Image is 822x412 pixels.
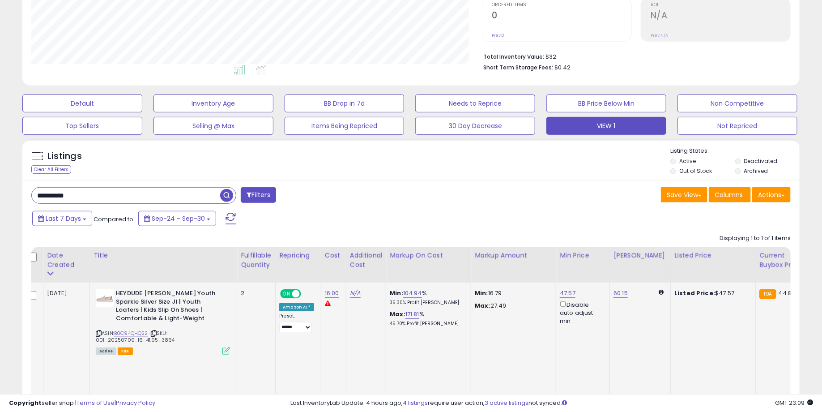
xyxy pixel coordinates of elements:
span: Sep-24 - Sep-30 [152,214,205,223]
span: ON [281,290,292,298]
span: | SKU: 001_20250709_16_41.95_3864 [96,330,175,343]
div: [DATE] [47,289,83,297]
span: 44.86 [779,289,796,297]
b: Listed Price: [674,289,715,297]
div: $47.57 [674,289,749,297]
div: % [390,289,464,306]
label: Out of Stock [679,167,712,175]
div: Additional Cost [350,251,383,270]
span: OFF [300,290,314,298]
strong: Max: [475,301,490,310]
b: Short Term Storage Fees: [483,64,553,71]
p: 16.79 [475,289,549,297]
span: $0.42 [554,63,571,72]
div: Title [94,251,233,260]
small: Prev: 0 [492,33,504,38]
a: 4 listings [403,399,428,407]
span: Columns [715,190,743,199]
div: Date Created [47,251,86,270]
span: All listings currently available for purchase on Amazon [96,348,116,355]
b: Total Inventory Value: [483,53,544,60]
div: Cost [325,251,342,260]
li: $32 [483,51,784,61]
button: Non Competitive [677,94,797,112]
button: VIEW 1 [546,117,666,135]
h2: 0 [492,10,631,22]
a: 60.15 [613,289,628,298]
button: BB Drop in 7d [285,94,405,112]
div: Preset: [279,313,314,333]
a: 104.94 [403,289,422,298]
a: Privacy Policy [116,399,155,407]
label: Archived [744,167,768,175]
button: Items Being Repriced [285,117,405,135]
a: 171.81 [405,310,419,319]
a: 16.00 [325,289,339,298]
a: 47.57 [560,289,575,298]
button: Columns [709,187,751,202]
div: % [390,310,464,327]
div: Listed Price [674,251,752,260]
div: Amazon AI * [279,303,314,311]
p: 27.49 [475,302,549,310]
th: The percentage added to the cost of goods (COGS) that forms the calculator for Min & Max prices. [386,247,471,283]
button: Not Repriced [677,117,797,135]
a: Terms of Use [77,399,115,407]
b: Min: [390,289,403,297]
p: 35.30% Profit [PERSON_NAME] [390,300,464,306]
div: Current Buybox Price [759,251,805,270]
small: FBA [759,289,776,299]
b: Max: [390,310,405,318]
div: Last InventoryLab Update: 4 hours ago, require user action, not synced. [290,399,813,408]
span: Compared to: [94,215,135,223]
h2: N/A [651,10,790,22]
strong: Min: [475,289,488,297]
button: Save View [661,187,707,202]
button: Inventory Age [153,94,273,112]
button: Selling @ Max [153,117,273,135]
button: Needs to Reprice [415,94,535,112]
label: Active [679,157,696,165]
strong: Copyright [9,399,42,407]
div: seller snap | | [9,399,155,408]
a: N/A [350,289,361,298]
div: Markup Amount [475,251,552,260]
label: Deactivated [744,157,778,165]
button: Actions [752,187,791,202]
small: Prev: N/A [651,33,668,38]
h5: Listings [47,150,82,163]
a: B0C94QHQS2 [114,330,148,337]
span: Ordered Items [492,3,631,8]
div: Fulfillable Quantity [241,251,272,270]
b: HEYDUDE [PERSON_NAME] Youth Sparkle Silver Size J1 | Youth Loafers | Kids Slip On Shoes | Comfort... [116,289,225,325]
span: Last 7 Days [46,214,81,223]
p: Listing States: [670,147,800,155]
div: Min Price [560,251,606,260]
button: BB Price Below Min [546,94,666,112]
button: Last 7 Days [32,211,92,226]
img: 41KJnuYNosL._SL40_.jpg [96,289,114,307]
button: 30 Day Decrease [415,117,535,135]
button: Top Sellers [22,117,142,135]
p: 45.70% Profit [PERSON_NAME] [390,321,464,327]
button: Default [22,94,142,112]
button: Filters [241,187,276,203]
div: [PERSON_NAME] [613,251,667,260]
span: 2025-10-8 23:09 GMT [775,399,813,407]
div: Repricing [279,251,317,260]
div: Markup on Cost [390,251,467,260]
a: 3 active listings [485,399,528,407]
button: Sep-24 - Sep-30 [138,211,216,226]
div: Clear All Filters [31,165,71,174]
div: 2 [241,289,268,297]
div: Displaying 1 to 1 of 1 items [720,234,791,243]
div: ASIN: [96,289,230,354]
div: Disable auto adjust min [560,300,603,325]
span: FBA [118,348,133,355]
span: ROI [651,3,790,8]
